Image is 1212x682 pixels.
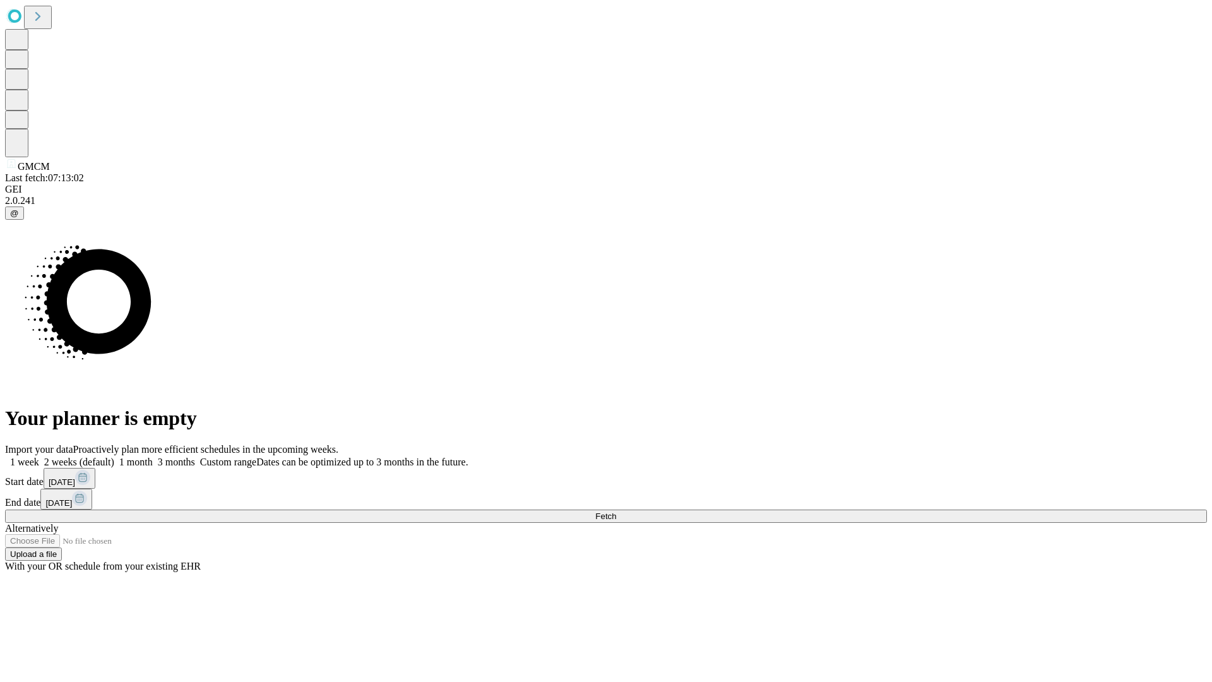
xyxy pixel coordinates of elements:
[5,489,1207,510] div: End date
[5,468,1207,489] div: Start date
[49,477,75,487] span: [DATE]
[10,457,39,467] span: 1 week
[5,407,1207,430] h1: Your planner is empty
[5,184,1207,195] div: GEI
[44,457,114,467] span: 2 weeks (default)
[40,489,92,510] button: [DATE]
[5,523,58,534] span: Alternatively
[5,561,201,571] span: With your OR schedule from your existing EHR
[595,512,616,521] span: Fetch
[18,161,50,172] span: GMCM
[5,547,62,561] button: Upload a file
[119,457,153,467] span: 1 month
[5,510,1207,523] button: Fetch
[5,206,24,220] button: @
[73,444,338,455] span: Proactively plan more efficient schedules in the upcoming weeks.
[10,208,19,218] span: @
[44,468,95,489] button: [DATE]
[5,444,73,455] span: Import your data
[158,457,195,467] span: 3 months
[45,498,72,508] span: [DATE]
[200,457,256,467] span: Custom range
[256,457,468,467] span: Dates can be optimized up to 3 months in the future.
[5,195,1207,206] div: 2.0.241
[5,172,84,183] span: Last fetch: 07:13:02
